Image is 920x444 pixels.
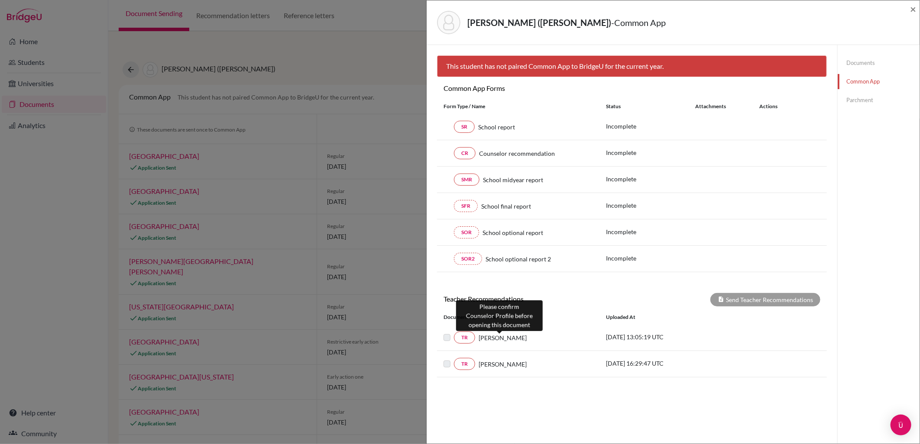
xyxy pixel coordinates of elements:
[606,254,695,263] p: Incomplete
[454,147,476,159] a: CR
[454,200,478,212] a: SFR
[478,122,515,132] span: School report
[479,360,527,369] span: [PERSON_NAME]
[456,300,543,331] div: Please confirm Counselor Profile before opening this document
[749,103,803,110] div: Actions
[695,103,749,110] div: Attachments
[454,331,475,344] a: TR
[599,313,729,321] div: Uploaded at
[611,17,666,28] span: - Common App
[910,4,916,14] button: Close
[606,359,723,368] p: [DATE] 16:29:47 UTC
[483,228,543,237] span: School optional report
[454,226,479,238] a: SOR
[606,201,695,210] p: Incomplete
[891,415,911,435] div: Open Intercom Messenger
[454,253,482,265] a: SOR2
[454,358,475,370] a: TR
[437,55,827,77] div: This student has not paired Common App to BridgeU for the current year.
[606,148,695,157] p: Incomplete
[479,333,527,342] span: [PERSON_NAME]
[467,17,611,28] strong: [PERSON_NAME] ([PERSON_NAME])
[486,254,551,264] span: School optional report 2
[606,122,695,131] p: Incomplete
[437,313,599,321] div: Document Type / Name
[710,293,820,306] div: Send Teacher Recommendations
[838,93,920,108] a: Parchment
[454,121,475,133] a: SR
[437,295,632,303] h6: Teacher Recommendations
[838,74,920,89] a: Common App
[606,174,695,183] p: Incomplete
[606,332,723,341] p: [DATE] 13:05:19 UTC
[606,103,695,110] div: Status
[606,227,695,236] p: Incomplete
[483,175,543,184] span: School midyear report
[437,84,632,92] h6: Common App Forms
[479,149,555,158] span: Counselor recommendation
[481,202,531,211] span: School final report
[838,55,920,71] a: Documents
[454,174,479,186] a: SMR
[437,103,599,110] div: Form Type / Name
[910,3,916,15] span: ×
